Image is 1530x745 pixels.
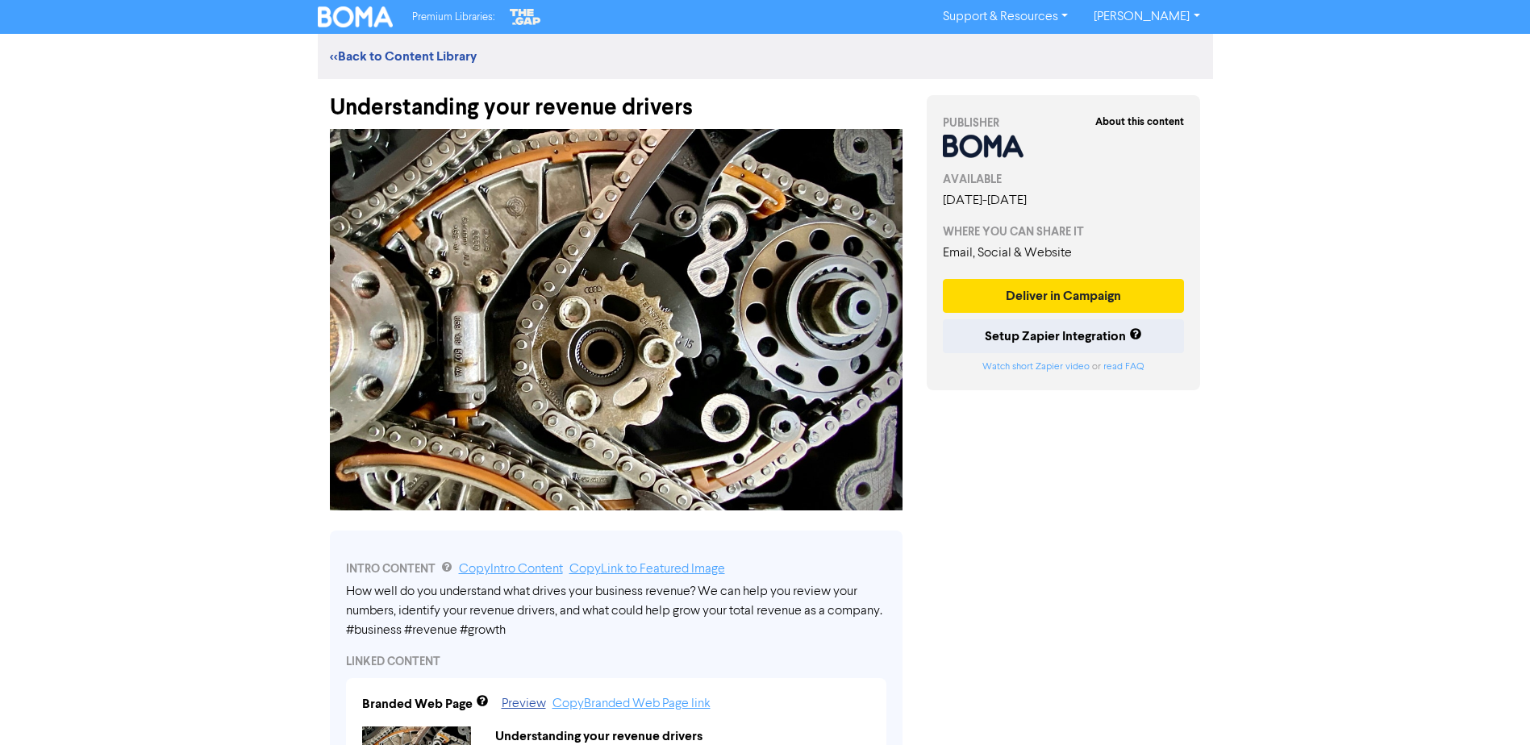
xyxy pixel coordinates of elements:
a: [PERSON_NAME] [1081,4,1212,30]
strong: About this content [1095,115,1184,128]
button: Setup Zapier Integration [943,319,1185,353]
div: Email, Social & Website [943,243,1185,263]
div: INTRO CONTENT [346,560,886,579]
a: Support & Resources [930,4,1081,30]
a: Copy Intro Content [459,563,563,576]
div: [DATE] - [DATE] [943,191,1185,210]
a: Watch short Zapier video [982,362,1090,372]
div: Understanding your revenue drivers [330,79,903,121]
div: How well do you understand what drives your business revenue? We can help you review your numbers... [346,582,886,640]
div: AVAILABLE [943,171,1185,188]
iframe: Chat Widget [1328,571,1530,745]
a: <<Back to Content Library [330,48,477,65]
div: WHERE YOU CAN SHARE IT [943,223,1185,240]
img: The Gap [507,6,543,27]
a: Copy Link to Featured Image [569,563,725,576]
a: Copy Branded Web Page link [552,697,711,710]
button: Deliver in Campaign [943,279,1185,313]
span: Premium Libraries: [412,12,494,23]
div: or [943,360,1185,374]
a: Preview [502,697,546,710]
div: Branded Web Page [362,694,473,714]
div: PUBLISHER [943,114,1185,131]
a: read FAQ [1103,362,1144,372]
img: BOMA Logo [318,6,394,27]
div: LINKED CONTENT [346,653,886,670]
